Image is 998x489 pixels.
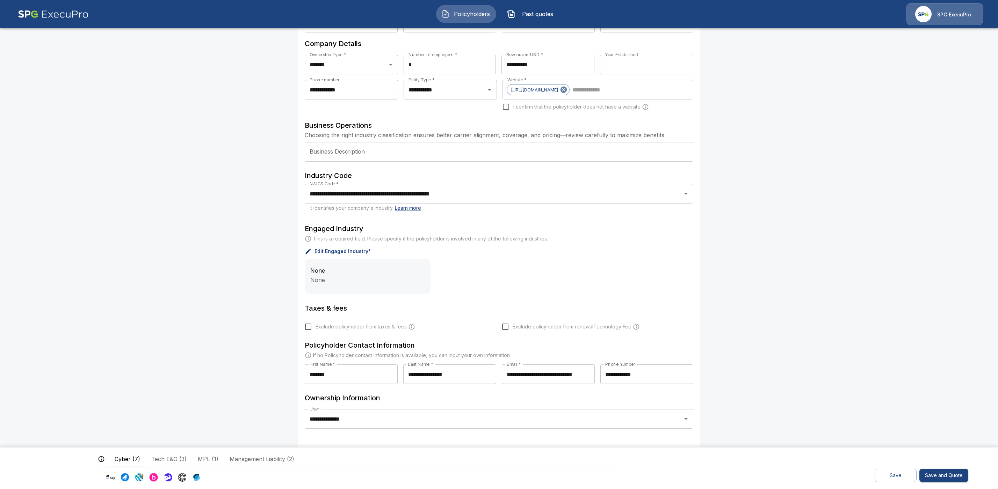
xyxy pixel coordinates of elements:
[305,120,693,131] h6: Business Operations
[453,10,491,18] span: Policyholders
[507,10,515,18] img: Past quotes Icon
[408,323,415,330] svg: Carrier and processing fees will still be applied
[915,6,932,22] img: Agency Icon
[305,340,693,351] h6: Policyholder Contact Information
[310,267,325,274] span: None
[408,361,433,367] label: Last Name *
[513,323,631,330] span: Exclude policyholder from renewal Technology Fee
[605,361,635,367] label: Phone number
[485,85,494,95] button: Open
[436,5,496,23] button: Policyholders IconPolicyholders
[386,60,396,69] button: Open
[305,223,693,234] h6: Engaged Industry
[310,406,319,412] label: User
[906,3,983,25] a: Agency IconSPG ExecuPro
[518,10,557,18] span: Past quotes
[305,170,693,181] h6: Industry Code
[395,205,421,211] a: Learn more
[305,38,693,49] h6: Company Details
[313,352,510,359] p: If no Policyholder contact information is available, you can input your own information
[314,249,371,254] p: Edit Engaged Industry*
[507,86,562,94] span: [URL][DOMAIN_NAME]
[681,414,691,424] button: Open
[507,361,521,367] label: Email *
[310,77,340,83] label: Phone number
[681,189,691,199] button: Open
[605,52,638,58] label: Year Established
[513,103,641,110] span: I confirm that the policyholder does not have a website
[310,52,346,58] label: Ownership Type *
[408,52,457,58] label: Number of employees *
[502,5,562,23] button: Past quotes IconPast quotes
[305,303,693,314] h6: Taxes & fees
[642,103,649,110] svg: Carriers run a cyber security scan on the policyholders' websites. Please enter a website wheneve...
[316,323,407,330] span: Exclude policyholder from taxes & fees
[310,361,335,367] label: First Name *
[507,77,527,83] label: Website *
[305,392,693,403] h6: Ownership Information
[633,323,640,330] svg: Carrier fees will still be applied
[441,10,450,18] img: Policyholders Icon
[506,52,543,58] label: Revenue in USD *
[937,11,971,18] p: SPG ExecuPro
[310,276,325,283] span: None
[313,235,548,242] p: This is a required field. Please specify if the policyholder is involved in any of the following ...
[310,205,421,211] span: It identifies your company's industry.
[305,131,693,139] p: Choosing the right industry classification ensures better carrier alignment, coverage, and pricin...
[18,3,89,25] img: AA Logo
[310,181,339,187] label: NAICS Code *
[408,77,434,83] label: Entity Type *
[507,84,570,95] div: [URL][DOMAIN_NAME]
